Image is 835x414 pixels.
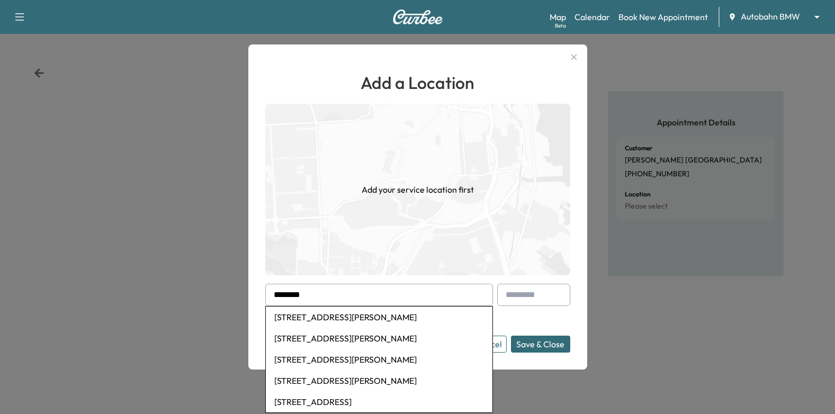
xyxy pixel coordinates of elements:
a: MapBeta [550,11,566,23]
li: [STREET_ADDRESS][PERSON_NAME] [266,349,492,370]
a: Book New Appointment [618,11,708,23]
span: Autobahn BMW [741,11,800,23]
h1: Add a Location [265,70,570,95]
li: [STREET_ADDRESS][PERSON_NAME] [266,328,492,349]
li: [STREET_ADDRESS][PERSON_NAME] [266,370,492,391]
a: Calendar [574,11,610,23]
img: empty-map-CL6vilOE.png [265,104,570,275]
img: Curbee Logo [392,10,443,24]
li: [STREET_ADDRESS][PERSON_NAME] [266,307,492,328]
li: [STREET_ADDRESS] [266,391,492,412]
div: Beta [555,22,566,30]
h1: Add your service location first [362,183,474,196]
button: Save & Close [511,336,570,353]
